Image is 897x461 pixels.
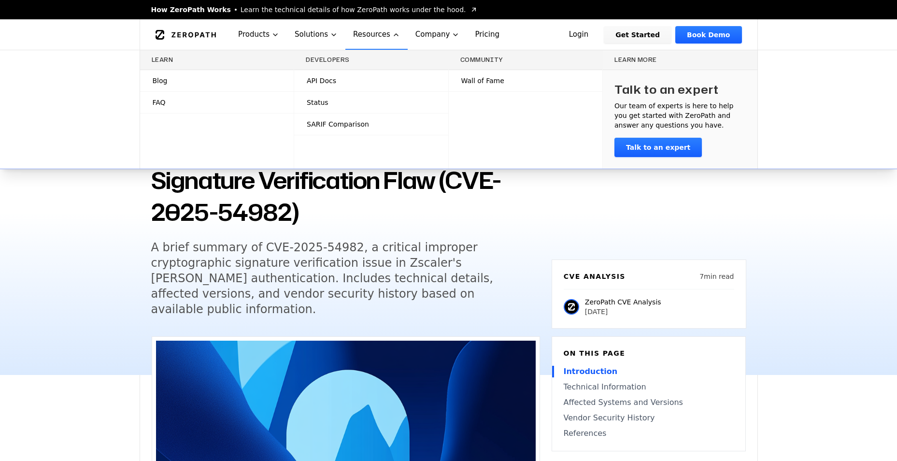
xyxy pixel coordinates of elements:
span: Learn the technical details of how ZeroPath works under the hood. [241,5,466,14]
a: Login [557,26,600,43]
a: Affected Systems and Versions [564,397,734,408]
a: Pricing [467,19,507,50]
a: SARIF Comparison [294,114,448,135]
a: FAQ [140,92,294,113]
h3: Talk to an expert [614,82,719,97]
span: API Docs [307,76,336,86]
span: FAQ [153,98,166,107]
button: Resources [345,19,408,50]
span: Wall of Fame [461,76,504,86]
a: Talk to an expert [614,138,702,157]
p: Our team of experts is here to help you get started with ZeroPath and answer any questions you have. [614,101,746,130]
a: References [564,428,734,439]
h6: CVE Analysis [564,272,626,281]
img: ZeroPath CVE Analysis [564,299,579,315]
p: [DATE] [585,307,661,317]
p: 7 min read [699,272,734,281]
a: Get Started [604,26,671,43]
a: Blog [140,70,294,91]
p: ZeroPath CVE Analysis [585,297,661,307]
a: Technical Information [564,381,734,393]
h6: On this page [564,348,734,358]
a: Book Demo [675,26,741,43]
a: Introduction [564,366,734,377]
button: Products [230,19,287,50]
button: Company [408,19,468,50]
a: Status [294,92,448,113]
h3: Learn more [614,56,746,64]
nav: Global [140,19,758,50]
span: Status [307,98,328,107]
h3: Community [460,56,591,64]
h3: Learn [152,56,283,64]
h5: A brief summary of CVE-2025-54982, a critical improper cryptographic signature verification issue... [151,240,522,317]
span: SARIF Comparison [307,119,369,129]
a: How ZeroPath WorksLearn the technical details of how ZeroPath works under the hood. [151,5,478,14]
a: API Docs [294,70,448,91]
h3: Developers [306,56,437,64]
a: Vendor Security History [564,412,734,424]
span: Blog [153,76,168,86]
span: How ZeroPath Works [151,5,231,14]
a: Wall of Fame [449,70,603,91]
button: Solutions [287,19,345,50]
